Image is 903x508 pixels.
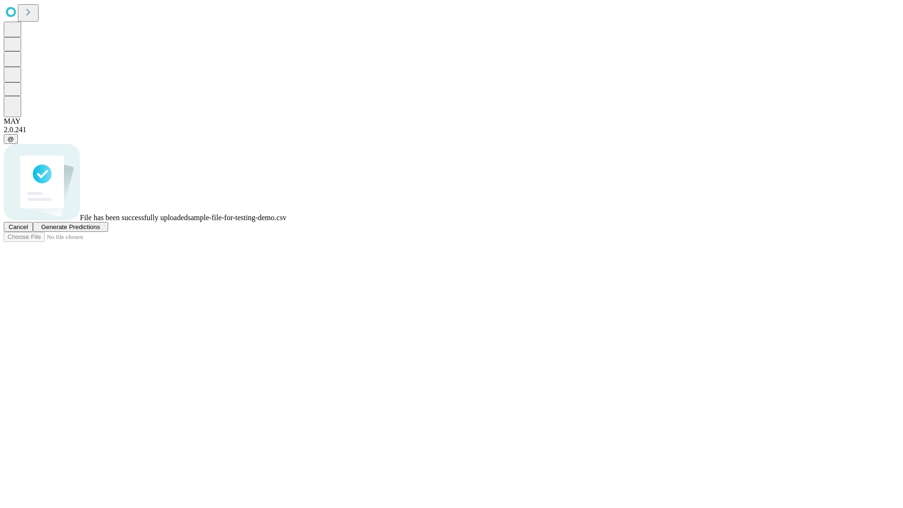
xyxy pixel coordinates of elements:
span: Generate Predictions [41,223,100,230]
span: File has been successfully uploaded [80,214,188,222]
button: Generate Predictions [33,222,108,232]
span: @ [8,135,14,143]
span: Cancel [8,223,28,230]
div: 2.0.241 [4,126,899,134]
div: MAY [4,117,899,126]
button: Cancel [4,222,33,232]
span: sample-file-for-testing-demo.csv [188,214,286,222]
button: @ [4,134,18,144]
